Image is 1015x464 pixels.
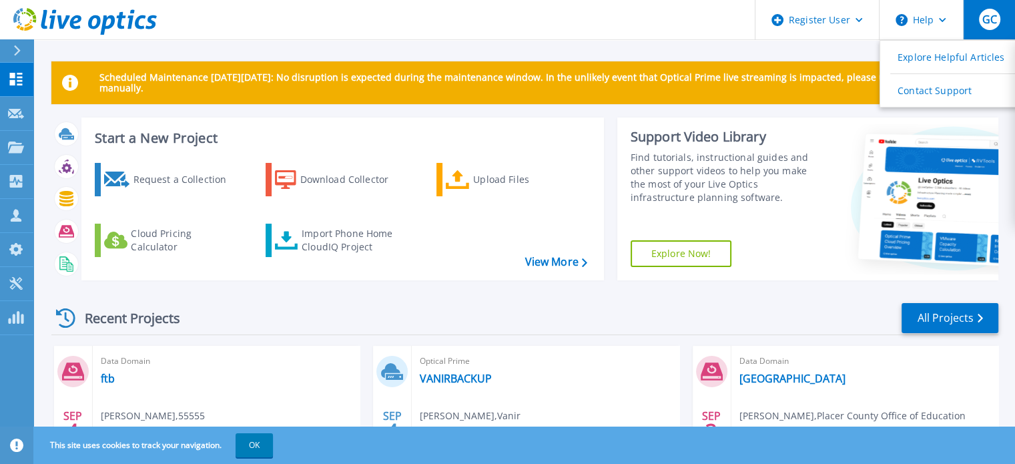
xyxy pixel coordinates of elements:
div: Download Collector [300,166,407,193]
div: Upload Files [473,166,580,193]
a: VANIRBACKUP [420,372,492,385]
span: [PERSON_NAME] , Placer County Office of Education [739,409,966,423]
a: Cloud Pricing Calculator [95,224,244,257]
a: View More [525,256,587,268]
a: Download Collector [266,163,414,196]
div: SEP 2025 [699,407,724,455]
div: Cloud Pricing Calculator [131,227,238,254]
a: Upload Files [436,163,585,196]
div: SEP 2025 [380,407,405,455]
a: [GEOGRAPHIC_DATA] [739,372,845,385]
a: ftb [101,372,115,385]
div: Recent Projects [51,302,198,334]
span: 4 [386,425,398,437]
span: 4 [67,425,79,437]
button: OK [236,433,273,457]
div: Request a Collection [133,166,240,193]
div: Support Video Library [631,128,822,146]
div: SEP 2025 [60,407,85,455]
p: Scheduled Maintenance [DATE][DATE]: No disruption is expected during the maintenance window. In t... [99,72,988,93]
div: Find tutorials, instructional guides and other support videos to help you make the most of your L... [631,151,822,204]
span: Data Domain [101,354,352,369]
div: Import Phone Home CloudIQ Project [302,227,406,254]
span: This site uses cookies to track your navigation. [37,433,273,457]
span: [PERSON_NAME] , Vanir [420,409,521,423]
a: Request a Collection [95,163,244,196]
span: Optical Prime [420,354,671,369]
a: All Projects [902,303,998,333]
span: GC [982,14,996,25]
span: Data Domain [739,354,990,369]
h3: Start a New Project [95,131,587,146]
span: 3 [705,425,717,437]
a: Explore Now! [631,240,732,267]
span: [PERSON_NAME] , 55555 [101,409,205,423]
